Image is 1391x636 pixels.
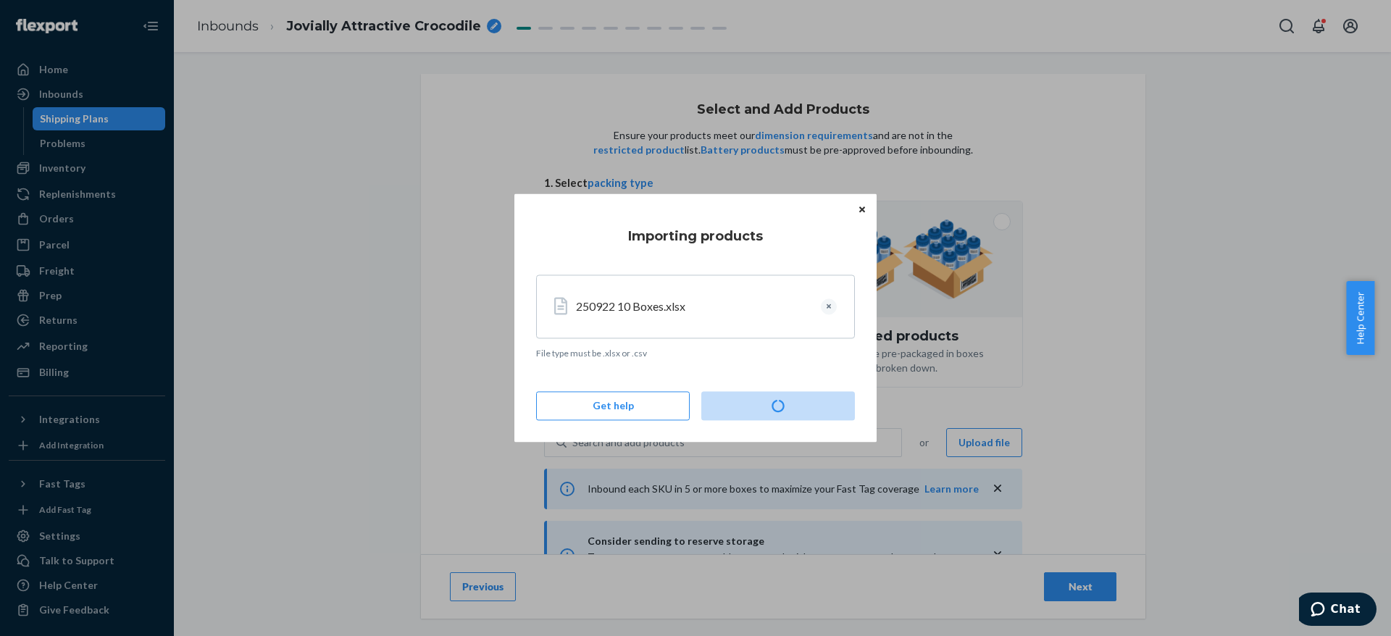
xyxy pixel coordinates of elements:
[536,347,855,359] p: File type must be .xlsx or .csv
[32,10,62,23] span: Chat
[701,392,855,421] button: Import products
[576,298,809,315] div: 250922 10 Boxes.xlsx
[536,227,855,246] h4: Importing products
[536,392,690,421] button: Get help
[855,201,869,217] button: Close
[821,298,837,314] button: Clear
